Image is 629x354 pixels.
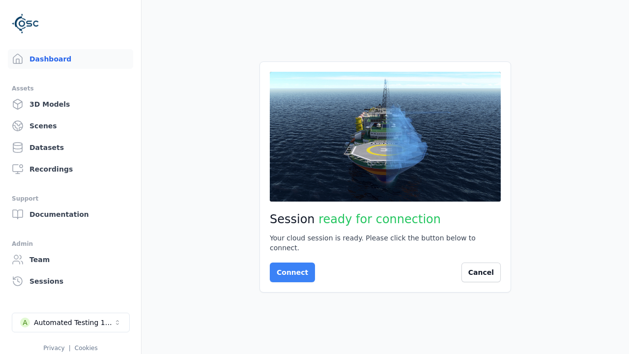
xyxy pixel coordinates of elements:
[270,263,315,282] button: Connect
[69,345,71,352] span: |
[12,313,130,332] button: Select a workspace
[12,193,129,205] div: Support
[270,233,501,253] div: Your cloud session is ready. Please click the button below to connect.
[43,345,64,352] a: Privacy
[12,238,129,250] div: Admin
[8,271,133,291] a: Sessions
[8,49,133,69] a: Dashboard
[75,345,98,352] a: Cookies
[270,211,501,227] h2: Session
[20,318,30,327] div: A
[318,212,441,226] span: ready for connection
[8,94,133,114] a: 3D Models
[12,10,39,37] img: Logo
[34,318,114,327] div: Automated Testing 1 - Playwright
[12,83,129,94] div: Assets
[8,138,133,157] a: Datasets
[461,263,501,282] button: Cancel
[8,205,133,224] a: Documentation
[8,159,133,179] a: Recordings
[8,250,133,269] a: Team
[8,116,133,136] a: Scenes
